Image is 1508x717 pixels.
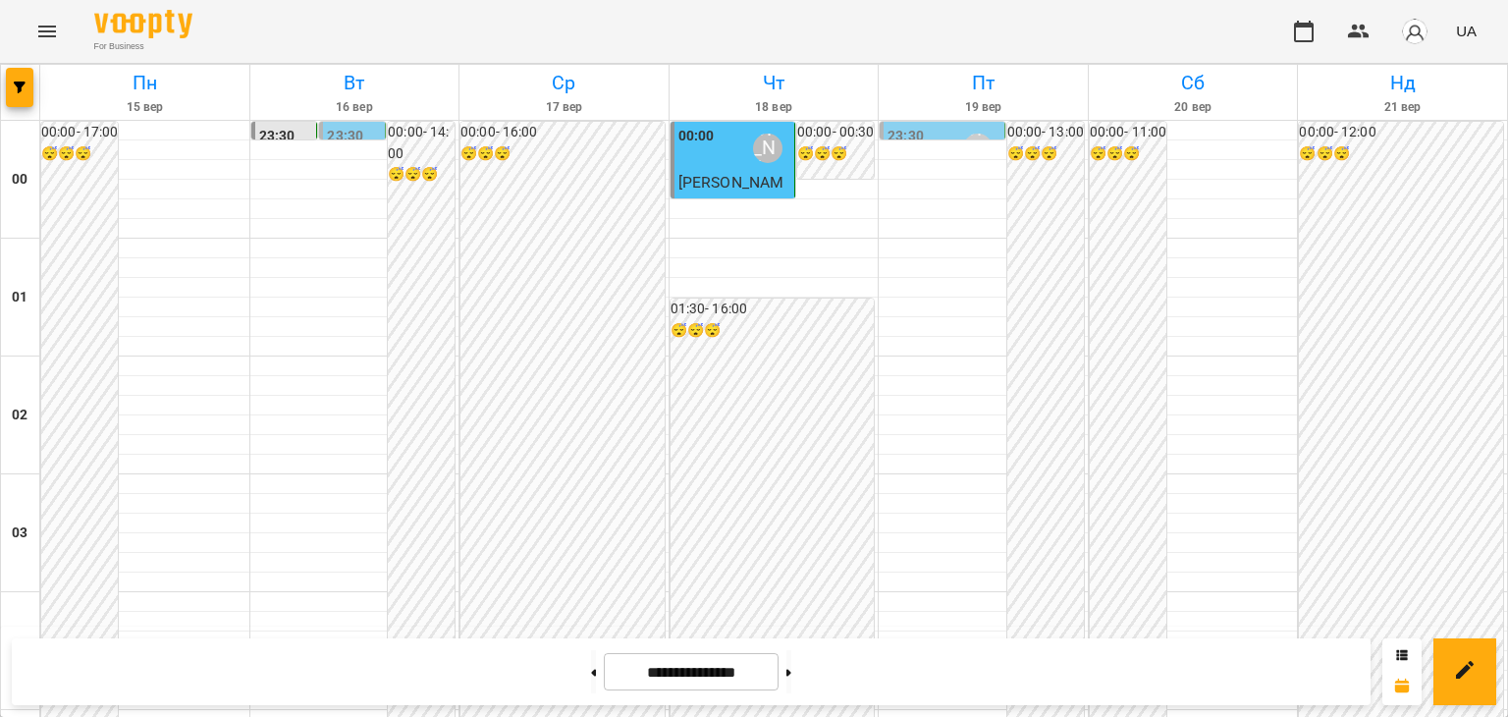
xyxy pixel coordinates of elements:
label: 00:00 [678,126,715,147]
h6: 00:00 - 11:00 [1090,122,1166,143]
h6: Пн [43,68,246,98]
h6: 17 вер [462,98,666,117]
h6: 21 вер [1301,98,1504,117]
h6: 19 вер [882,98,1085,117]
h6: 16 вер [253,98,457,117]
h6: 00 [12,169,27,191]
h6: 15 вер [43,98,246,117]
h6: 😴😴😴 [1299,143,1503,165]
h6: 00:00 - 13:00 [1007,122,1084,143]
h6: 00:00 - 16:00 [460,122,665,143]
h6: 20 вер [1092,98,1295,117]
h6: Сб [1092,68,1295,98]
button: UA [1448,13,1484,49]
h6: 01:30 - 16:00 [671,299,875,320]
label: 23:30 [259,126,296,147]
label: 23:30 [327,126,363,147]
h6: 00:00 - 14:00 [388,122,455,164]
h6: 😴😴😴 [388,164,455,186]
h6: Вт [253,68,457,98]
h6: 02 [12,405,27,426]
label: 23:30 [888,126,924,147]
span: For Business [94,40,192,53]
h6: 00:00 - 00:30 [797,122,874,143]
button: Menu [24,8,71,55]
h6: 😴😴😴 [671,320,875,342]
h6: 00:00 - 17:00 [41,122,118,143]
h6: 😴😴😴 [460,143,665,165]
span: UA [1456,21,1477,41]
h6: Пт [882,68,1085,98]
h6: 18 вер [673,98,876,117]
h6: 03 [12,523,27,544]
h6: Чт [673,68,876,98]
h6: 😴😴😴 [797,143,874,165]
img: Voopty Logo [94,10,192,38]
h6: 01 [12,287,27,308]
h6: Нд [1301,68,1504,98]
h6: 😴😴😴 [41,143,118,165]
h6: 😴😴😴 [1090,143,1166,165]
h6: Ср [462,68,666,98]
h6: 😴😴😴 [1007,143,1084,165]
div: Мосюра Лариса [753,134,782,163]
div: Мосюра Лариса [963,134,993,163]
h6: 00:00 - 12:00 [1299,122,1503,143]
img: avatar_s.png [1401,18,1428,45]
span: [PERSON_NAME] [678,173,784,215]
